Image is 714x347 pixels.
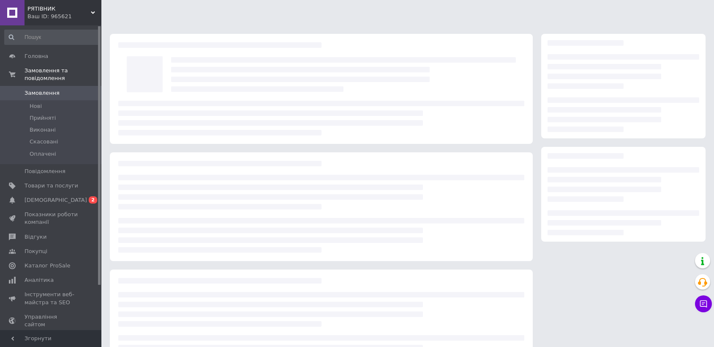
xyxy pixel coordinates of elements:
[30,150,56,158] span: Оплачені
[25,276,54,284] span: Аналітика
[25,52,48,60] span: Головна
[30,138,58,146] span: Скасовані
[30,114,56,122] span: Прийняті
[4,30,99,45] input: Пошук
[25,182,78,190] span: Товари та послуги
[89,196,97,204] span: 2
[25,262,70,270] span: Каталог ProSale
[25,248,47,255] span: Покупці
[25,89,60,97] span: Замовлення
[30,102,42,110] span: Нові
[25,291,78,306] span: Інструменти веб-майстра та SEO
[25,233,46,241] span: Відгуки
[25,313,78,328] span: Управління сайтом
[25,67,101,82] span: Замовлення та повідомлення
[695,295,712,312] button: Чат з покупцем
[25,196,87,204] span: [DEMOGRAPHIC_DATA]
[27,13,101,20] div: Ваш ID: 965621
[25,211,78,226] span: Показники роботи компанії
[30,126,56,134] span: Виконані
[25,168,65,175] span: Повідомлення
[27,5,91,13] span: РЯТІВНИК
